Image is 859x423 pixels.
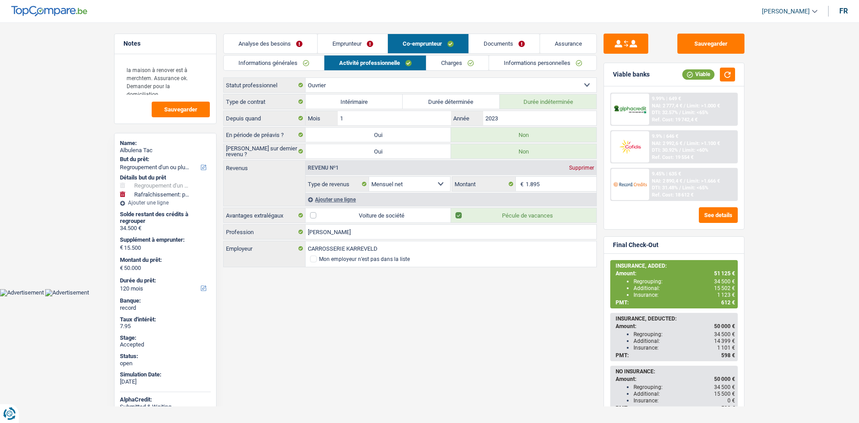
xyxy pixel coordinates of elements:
[120,403,211,410] div: Submitted & Waiting
[616,316,735,322] div: INSURANCE, DEDUCTED:
[469,34,540,53] a: Documents
[224,144,306,158] label: [PERSON_NAME] sur dernier revenu ?
[684,141,685,146] span: /
[839,7,848,15] div: fr
[324,56,426,70] a: Activité professionnelle
[613,71,650,78] div: Viable banks
[652,154,693,160] div: Ref. Cost: 19 554 €
[634,285,735,291] div: Additional:
[120,200,211,206] div: Ajouter une ligne
[652,178,682,184] span: NAI: 2 890,4 €
[616,352,735,359] div: PMT:
[679,110,681,115] span: /
[684,178,685,184] span: /
[634,338,735,344] div: Additional:
[120,140,211,147] div: Name:
[699,207,738,223] button: See details
[306,165,341,171] div: Revenu nº1
[634,345,735,351] div: Insurance:
[721,299,735,306] span: 612 €
[652,185,678,191] span: DTI: 31.48%
[677,34,744,54] button: Sauvegarder
[652,110,678,115] span: DTI: 32.57%
[714,278,735,285] span: 34 500 €
[616,323,735,329] div: Amount:
[224,225,306,239] label: Profession
[682,110,708,115] span: Limit: <65%
[516,177,526,191] span: €
[682,69,714,79] div: Viable
[451,111,483,125] label: Année
[679,185,681,191] span: /
[679,147,681,153] span: /
[682,147,708,153] span: Limit: <60%
[120,277,209,284] label: Durée du prêt:
[714,384,735,390] span: 34 500 €
[687,178,720,184] span: Limit: >1.666 €
[714,338,735,344] span: 14 399 €
[727,397,735,404] span: 0 €
[224,208,306,222] label: Avantages extralégaux
[721,405,735,411] span: 598 €
[164,107,197,112] span: Sauvegarder
[634,278,735,285] div: Regrouping:
[338,111,451,125] input: MM
[318,34,388,53] a: Emprunteur
[120,304,211,312] div: record
[652,147,678,153] span: DTI: 30.92%
[634,397,735,404] div: Insurance:
[120,156,209,163] label: But du prêt:
[714,376,735,382] span: 50 000 €
[652,103,682,109] span: NAI: 2 777,4 €
[120,256,209,264] label: Montant du prêt:
[500,94,597,109] label: Durée indéterminée
[634,384,735,390] div: Regrouping:
[224,128,306,142] label: En période de préavis ?
[613,241,659,249] div: Final Check-Out
[120,334,211,342] div: Stage:
[224,78,306,92] label: Statut professionnel
[483,111,596,125] input: AAAA
[687,141,720,146] span: Limit: >1.100 €
[652,192,693,198] div: Ref. Cost: 18 612 €
[120,236,209,244] label: Supplément à emprunter:
[120,297,211,304] div: Banque:
[721,352,735,359] span: 598 €
[652,133,678,139] div: 9.9% | 646 €
[224,94,306,109] label: Type de contrat
[613,176,646,192] img: Record Credits
[426,56,489,70] a: Charges
[489,56,597,70] a: Informations personnelles
[755,4,817,19] a: [PERSON_NAME]
[717,292,735,298] span: 1 123 €
[120,211,211,225] div: Solde restant des crédits à regrouper
[616,368,735,375] div: NO INSURANCE:
[616,376,735,382] div: Amount:
[224,241,306,256] label: Employeur
[714,391,735,397] span: 15 500 €
[120,341,211,348] div: Accepted
[616,405,735,411] div: PMT:
[682,185,708,191] span: Limit: <65%
[11,6,87,17] img: TopCompare Logo
[306,94,403,109] label: Intérimaire
[684,103,685,109] span: /
[306,111,337,125] label: Mois
[451,144,596,158] label: Non
[120,360,211,367] div: open
[152,102,210,117] button: Sauvegarder
[714,285,735,291] span: 15 502 €
[120,323,211,330] div: 7.95
[616,299,735,306] div: PMT:
[120,371,211,378] div: Simulation Date:
[120,225,211,232] div: 34.500 €
[652,117,697,123] div: Ref. Cost: 19 742,4 €
[123,40,207,47] h5: Notes
[120,147,211,154] div: Albulena Tac
[652,141,682,146] span: NAI: 2 992,6 €
[224,56,324,70] a: Informations générales
[120,265,123,272] span: €
[451,208,596,222] label: Pécule de vacances
[540,34,597,53] a: Assurance
[717,345,735,351] span: 1 101 €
